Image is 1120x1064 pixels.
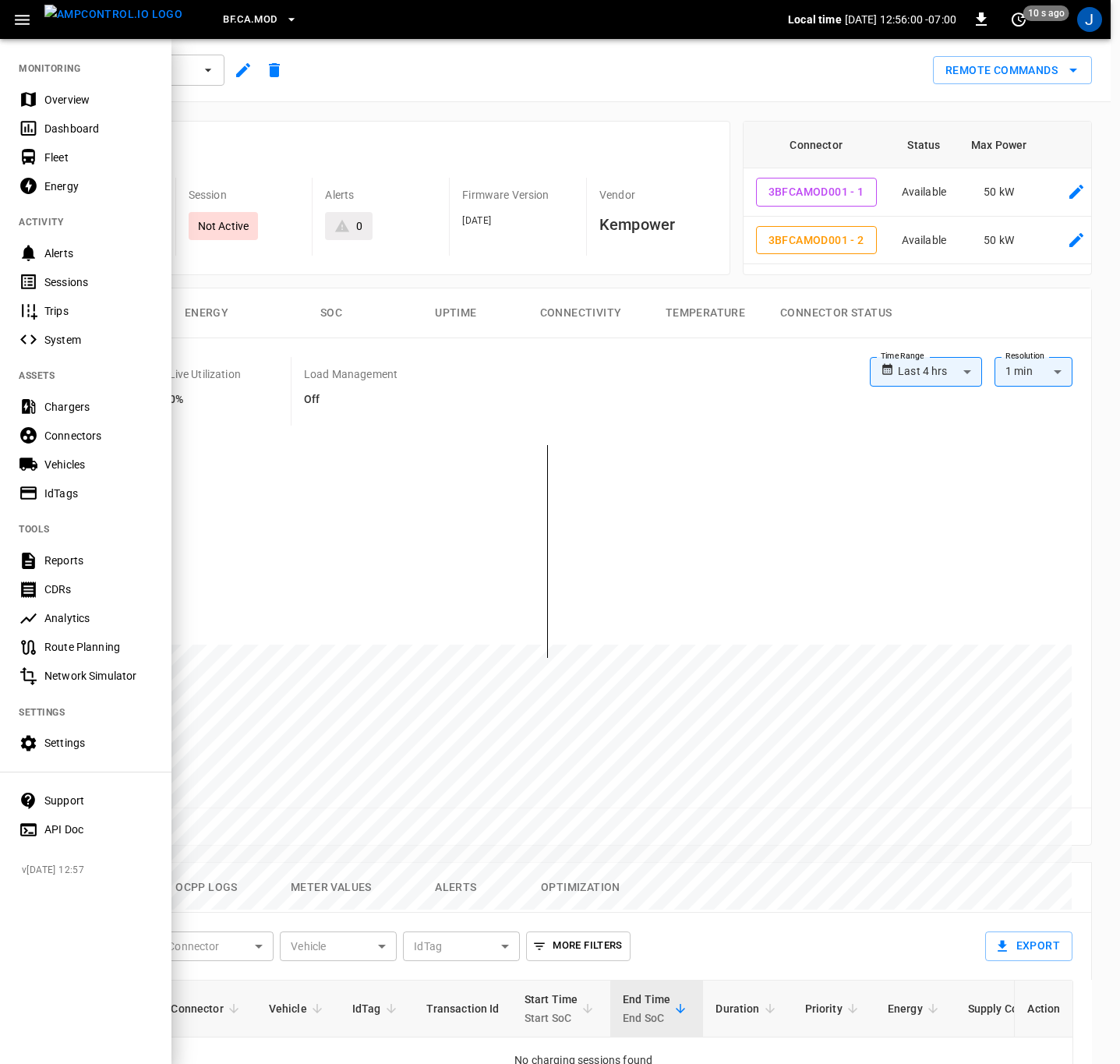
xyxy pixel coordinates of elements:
div: Energy [44,179,153,194]
img: ampcontrol.io logo [44,5,182,24]
div: Network Simulator [44,668,153,684]
div: Dashboard [44,121,153,136]
div: Sessions [44,274,153,290]
div: API Doc [44,822,153,837]
span: v [DATE] 12:57 [22,863,159,878]
div: Connectors [44,428,153,444]
p: Local time [788,12,842,27]
div: CDRs [44,581,153,597]
div: System [44,332,153,348]
div: Analytics [44,610,153,626]
span: 10 s ago [1023,5,1069,21]
div: Support [44,793,153,808]
div: Reports [44,553,153,568]
div: profile-icon [1077,7,1102,32]
button: set refresh interval [1006,7,1031,32]
div: Overview [44,92,153,108]
div: Chargers [44,399,153,415]
p: [DATE] 12:56:00 -07:00 [845,12,956,27]
div: Settings [44,735,153,751]
div: IdTags [44,486,153,501]
div: Route Planning [44,639,153,655]
div: Trips [44,303,153,319]
div: Fleet [44,150,153,165]
span: BF.CA.MOD [223,11,277,29]
div: Vehicles [44,457,153,472]
div: Alerts [44,246,153,261]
